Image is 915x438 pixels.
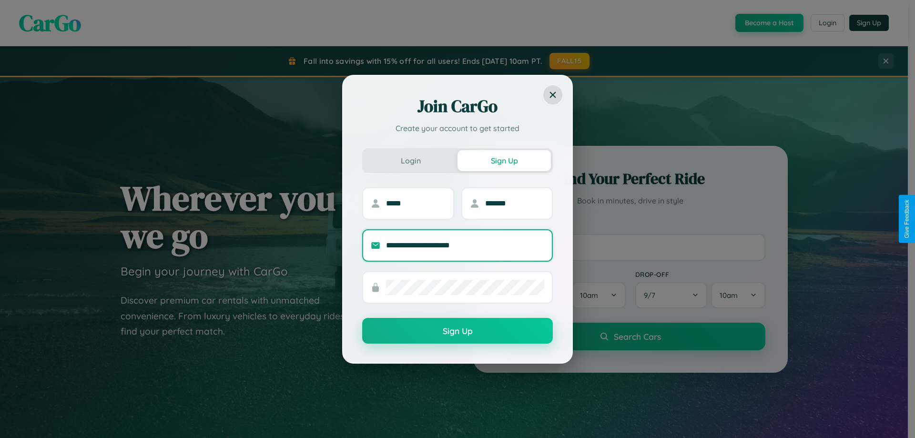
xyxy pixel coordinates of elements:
h2: Join CarGo [362,95,553,118]
div: Give Feedback [904,200,910,238]
button: Sign Up [457,150,551,171]
button: Sign Up [362,318,553,344]
button: Login [364,150,457,171]
p: Create your account to get started [362,122,553,134]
